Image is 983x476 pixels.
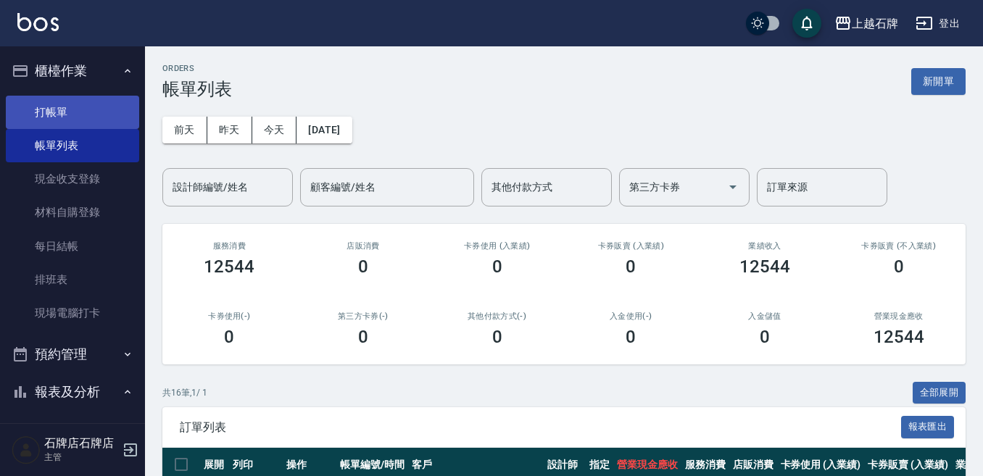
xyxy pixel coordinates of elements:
[6,335,139,373] button: 預約管理
[6,263,139,296] a: 排班表
[492,256,502,277] h3: 0
[162,386,207,399] p: 共 16 筆, 1 / 1
[911,68,966,95] button: 新開單
[252,117,297,143] button: 今天
[492,327,502,347] h3: 0
[911,74,966,88] a: 新開單
[849,241,948,251] h2: 卡券販賣 (不入業績)
[6,296,139,330] a: 現場電腦打卡
[721,175,744,199] button: Open
[874,327,924,347] h3: 12544
[716,241,815,251] h2: 業績收入
[162,79,232,99] h3: 帳單列表
[180,241,279,251] h3: 服務消費
[6,52,139,90] button: 櫃檯作業
[716,312,815,321] h2: 入金儲值
[6,373,139,411] button: 報表及分析
[44,436,118,451] h5: 石牌店石牌店
[6,96,139,129] a: 打帳單
[581,312,681,321] h2: 入金使用(-)
[6,230,139,263] a: 每日結帳
[852,14,898,33] div: 上越石牌
[581,241,681,251] h2: 卡券販賣 (入業績)
[162,117,207,143] button: 前天
[6,196,139,229] a: 材料自購登錄
[44,451,118,464] p: 主管
[180,312,279,321] h2: 卡券使用(-)
[901,419,955,433] a: 報表匯出
[314,241,413,251] h2: 店販消費
[913,382,966,404] button: 全部展開
[6,129,139,162] a: 帳單列表
[739,256,790,277] h3: 12544
[162,64,232,73] h2: ORDERS
[314,312,413,321] h2: 第三方卡券(-)
[447,312,547,321] h2: 其他付款方式(-)
[829,9,904,38] button: 上越石牌
[910,10,966,37] button: 登出
[6,162,139,196] a: 現金收支登錄
[204,256,254,277] h3: 12544
[760,327,770,347] h3: 0
[792,9,821,38] button: save
[207,117,252,143] button: 昨天
[358,327,368,347] h3: 0
[296,117,352,143] button: [DATE]
[626,256,636,277] h3: 0
[180,420,901,435] span: 訂單列表
[6,416,139,449] a: 報表目錄
[12,435,41,464] img: Person
[901,416,955,438] button: 報表匯出
[17,13,59,31] img: Logo
[358,256,368,277] h3: 0
[849,312,948,321] h2: 營業現金應收
[626,327,636,347] h3: 0
[224,327,234,347] h3: 0
[447,241,547,251] h2: 卡券使用 (入業績)
[894,256,904,277] h3: 0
